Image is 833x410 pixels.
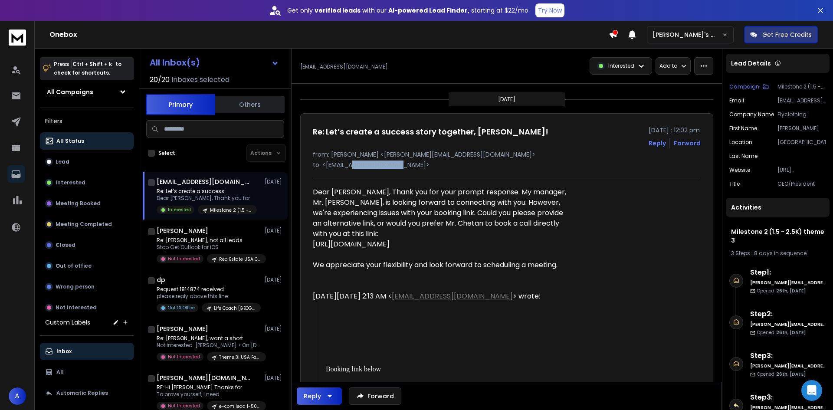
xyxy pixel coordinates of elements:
[750,267,826,278] h6: Step 1 :
[56,158,69,165] p: Lead
[219,354,261,361] p: Theme 3| USA Fashion unmodel Leads| [DATE]
[157,391,261,398] p: To prove yourself, I need
[287,6,528,15] p: Get only with our starting at $22/mo
[210,207,252,213] p: Milestone 2 (1.5 - 2.5K) theme 3
[71,59,113,69] span: Ctrl + Shift + k
[215,95,285,114] button: Others
[649,139,666,148] button: Reply
[214,305,256,312] p: Life Coach [GEOGRAPHIC_DATA] [DATE]
[729,125,757,132] p: First Name
[313,260,566,270] div: We appreciate your flexibility and look forward to scheduling a meeting.
[750,309,826,319] h6: Step 2 :
[40,364,134,381] button: All
[157,188,257,195] p: Re: Let’s create a success
[45,318,90,327] h3: Custom Labels
[157,335,261,342] p: Re: [PERSON_NAME], want a short
[168,256,200,262] p: Not Interested
[143,54,286,71] button: All Inbox(s)
[157,195,257,202] p: Dear [PERSON_NAME], Thank you for
[265,227,284,234] p: [DATE]
[313,161,701,169] p: to: <[EMAIL_ADDRESS][DOMAIN_NAME]>
[56,348,72,355] p: Inbox
[777,111,826,118] p: Flyclothing
[777,139,826,146] p: [GEOGRAPHIC_DATA]
[56,262,92,269] p: Out of office
[729,83,759,90] p: Campaign
[56,138,84,144] p: All Status
[757,329,806,336] p: Opened
[49,30,609,40] h1: Onebox
[750,351,826,361] h6: Step 3 :
[56,179,85,186] p: Interested
[171,75,230,85] h3: Inboxes selected
[40,343,134,360] button: Inbox
[300,63,388,70] p: [EMAIL_ADDRESS][DOMAIN_NAME]
[757,288,806,294] p: Opened
[40,384,134,402] button: Automatic Replies
[56,283,95,290] p: Wrong person
[168,207,191,213] p: Interested
[157,226,208,235] h1: [PERSON_NAME]
[757,371,806,377] p: Opened
[157,286,261,293] p: Request 1814874 received
[750,279,826,286] h6: [PERSON_NAME][EMAIL_ADDRESS][DOMAIN_NAME]
[729,139,752,146] p: location
[157,244,261,251] p: Stop Get Outlook for iOS
[729,83,769,90] button: Campaign
[729,153,758,160] p: Last Name
[750,321,826,328] h6: [PERSON_NAME][EMAIL_ADDRESS][DOMAIN_NAME]
[729,111,774,118] p: Company Name
[649,126,701,134] p: [DATE] : 12:02 pm
[538,6,562,15] p: Try Now
[297,387,342,405] button: Reply
[744,26,818,43] button: Get Free Credits
[40,153,134,171] button: Lead
[9,387,26,405] button: A
[729,97,744,104] p: Email
[56,200,101,207] p: Meeting Booked
[392,291,513,301] a: [EMAIL_ADDRESS][DOMAIN_NAME]
[776,371,806,377] span: 26th, [DATE]
[265,325,284,332] p: [DATE]
[265,374,284,381] p: [DATE]
[40,216,134,233] button: Meeting Completed
[40,236,134,254] button: Closed
[653,30,722,39] p: [PERSON_NAME]'s Workspace
[729,167,750,174] p: website
[729,180,740,187] p: title
[313,187,566,239] div: Dear [PERSON_NAME], Thank you for your prompt response. My manager, Mr. [PERSON_NAME], is looking...
[40,83,134,101] button: All Campaigns
[47,88,93,96] h1: All Campaigns
[157,342,261,349] p: Not interested [PERSON_NAME] > On [DATE]
[168,354,200,360] p: Not Interested
[750,363,826,369] h6: [PERSON_NAME][EMAIL_ADDRESS][DOMAIN_NAME]
[56,304,97,311] p: Not Interested
[56,221,112,228] p: Meeting Completed
[168,305,195,311] p: Out Of Office
[54,60,121,77] p: Press to check for shortcuts.
[313,126,548,138] h1: Re: Let’s create a success story together, [PERSON_NAME]!
[157,237,261,244] p: Re: [PERSON_NAME], not all leads
[158,150,175,157] label: Select
[40,257,134,275] button: Out of office
[776,329,806,336] span: 26th, [DATE]
[168,403,200,409] p: Not Interested
[40,278,134,295] button: Wrong person
[777,83,826,90] p: Milestone 2 (1.5 - 2.5K) theme 3
[731,250,824,257] div: |
[777,167,826,174] p: [URL][DOMAIN_NAME]
[776,288,806,294] span: 26th, [DATE]
[265,178,284,185] p: [DATE]
[146,94,215,115] button: Primary
[750,392,826,403] h6: Step 3 :
[265,276,284,283] p: [DATE]
[56,390,108,397] p: Automatic Replies
[157,177,252,186] h1: [EMAIL_ADDRESS][DOMAIN_NAME]
[349,387,401,405] button: Forward
[150,75,170,85] span: 20 / 20
[157,325,208,333] h1: [PERSON_NAME]
[762,30,812,39] p: Get Free Credits
[40,132,134,150] button: All Status
[731,227,824,245] h1: Milestone 2 (1.5 - 2.5K) theme 3
[9,30,26,46] img: logo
